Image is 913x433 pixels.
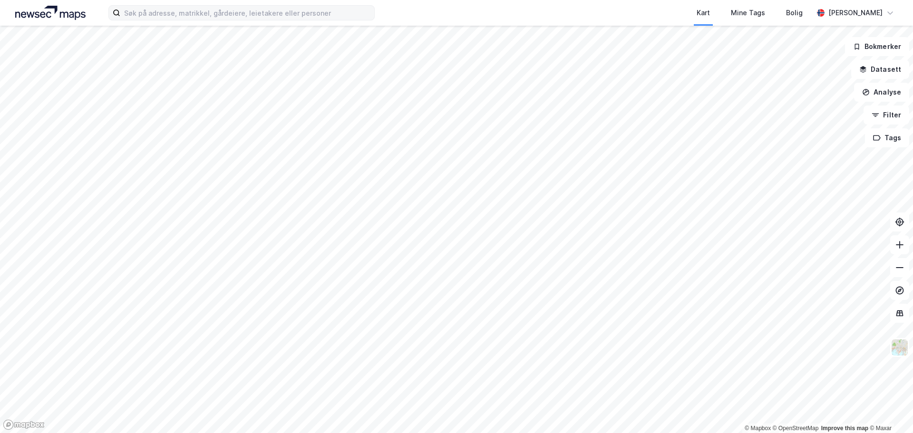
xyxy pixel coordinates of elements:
button: Bokmerker [845,37,909,56]
a: Mapbox homepage [3,419,45,430]
div: Kart [697,7,710,19]
button: Analyse [854,83,909,102]
div: Kontrollprogram for chat [865,387,913,433]
img: Z [891,338,909,356]
iframe: Chat Widget [865,387,913,433]
a: Improve this map [821,425,868,432]
input: Søk på adresse, matrikkel, gårdeiere, leietakere eller personer [120,6,374,20]
button: Tags [865,128,909,147]
button: Filter [864,106,909,125]
a: OpenStreetMap [773,425,819,432]
div: Bolig [786,7,803,19]
div: Mine Tags [731,7,765,19]
button: Datasett [851,60,909,79]
div: [PERSON_NAME] [828,7,883,19]
img: logo.a4113a55bc3d86da70a041830d287a7e.svg [15,6,86,20]
a: Mapbox [745,425,771,432]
